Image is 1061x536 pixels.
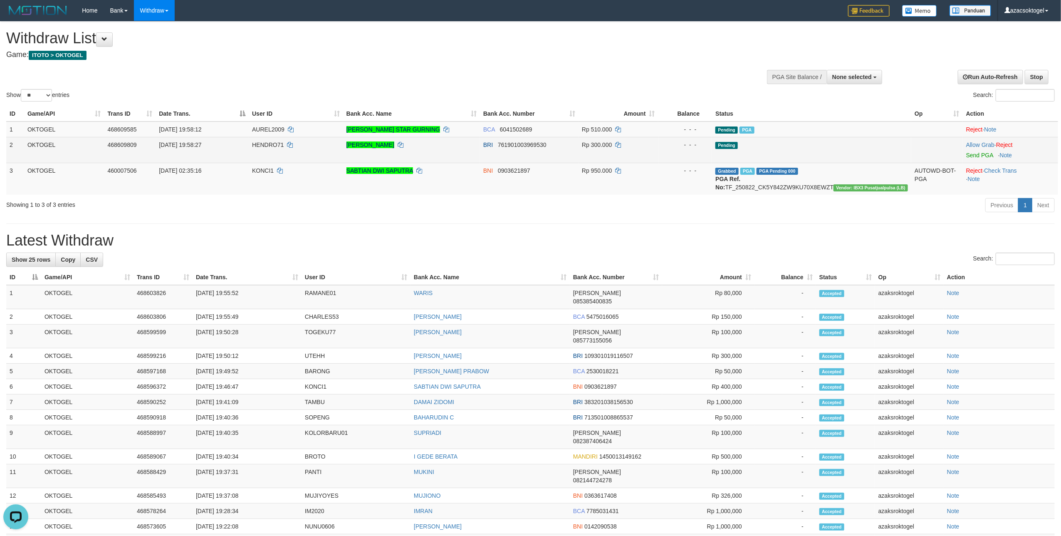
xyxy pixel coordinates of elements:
[754,425,816,449] td: -
[500,126,532,133] span: Copy 6041502689 to clipboard
[584,383,617,390] span: Copy 0903621897 to clipboard
[134,348,193,364] td: 468599216
[573,352,583,359] span: BRI
[6,106,24,122] th: ID
[6,364,41,379] td: 5
[584,399,633,405] span: Copy 383201038156530 to clipboard
[584,352,633,359] span: Copy 109301019116507 to clipboard
[343,106,480,122] th: Bank Acc. Name: activate to sort column ascending
[6,163,24,195] td: 3
[662,348,754,364] td: Rp 300,000
[302,504,411,519] td: IM2020
[754,325,816,348] td: -
[662,379,754,395] td: Rp 400,000
[193,410,302,425] td: [DATE] 19:40:36
[302,449,411,464] td: BROTO
[302,285,411,309] td: RAMANE01
[1032,198,1055,212] a: Next
[875,410,944,425] td: azaksroktogel
[819,368,844,375] span: Accepted
[816,270,875,285] th: Status: activate to sort column ascending
[302,425,411,449] td: KOLORBARU01
[414,399,454,405] a: DAMAI ZIDOMI
[414,368,489,375] a: [PERSON_NAME] PRABOW
[712,106,911,122] th: Status
[134,270,193,285] th: Trans ID: activate to sort column ascending
[573,429,621,436] span: [PERSON_NAME]
[819,524,844,531] span: Accepted
[586,508,619,514] span: Copy 7785031431 to clipboard
[754,285,816,309] td: -
[134,519,193,534] td: 468573605
[662,364,754,379] td: Rp 50,000
[12,256,50,263] span: Show 25 rows
[573,329,621,335] span: [PERSON_NAME]
[573,438,612,444] span: Copy 082387406424 to clipboard
[573,383,583,390] span: BNI
[193,325,302,348] td: [DATE] 19:50:28
[875,364,944,379] td: azaksroktogel
[6,464,41,488] td: 11
[252,126,284,133] span: AUREL2009
[193,504,302,519] td: [DATE] 19:28:34
[819,290,844,297] span: Accepted
[107,126,136,133] span: 468609585
[134,425,193,449] td: 468588997
[134,285,193,309] td: 468603826
[41,309,134,325] td: OKTOGEL
[134,309,193,325] td: 468603806
[134,410,193,425] td: 468590918
[715,142,738,149] span: Pending
[41,519,134,534] td: OKTOGEL
[3,3,28,28] button: Open LiveChat chat widget
[819,508,844,515] span: Accepted
[754,364,816,379] td: -
[6,379,41,395] td: 6
[1018,198,1032,212] a: 1
[573,368,585,375] span: BCA
[599,453,641,460] span: Copy 1450013149162 to clipboard
[662,395,754,410] td: Rp 1,000,000
[963,106,1058,122] th: Action
[252,141,284,148] span: HENDRO71
[947,508,960,514] a: Note
[947,352,960,359] a: Note
[134,379,193,395] td: 468596372
[662,125,709,134] div: - - -
[21,89,52,102] select: Showentries
[973,89,1055,102] label: Search:
[950,5,991,16] img: panduan.png
[875,379,944,395] td: azaksroktogel
[819,329,844,336] span: Accepted
[193,348,302,364] td: [DATE] 19:50:12
[573,290,621,296] span: [PERSON_NAME]
[29,51,87,60] span: ITOTO > OKTOGEL
[414,469,434,475] a: MUKINI
[55,253,81,267] a: Copy
[302,464,411,488] td: PANTI
[107,167,136,174] span: 460007506
[911,163,963,195] td: AUTOWD-BOT-PGA
[302,488,411,504] td: MUJIYOYES
[754,270,816,285] th: Balance: activate to sort column ascending
[819,414,844,422] span: Accepted
[414,523,462,530] a: [PERSON_NAME]
[159,126,201,133] span: [DATE] 19:58:12
[24,106,104,122] th: Game/API: activate to sort column ascending
[573,508,585,514] span: BCA
[156,106,249,122] th: Date Trans.: activate to sort column descending
[582,141,612,148] span: Rp 300.000
[715,168,739,175] span: Grabbed
[715,176,740,191] b: PGA Ref. No:
[996,253,1055,265] input: Search:
[966,152,993,159] a: Send PGA
[767,70,827,84] div: PGA Site Balance /
[302,309,411,325] td: CHARLES53
[662,141,709,149] div: - - -
[662,325,754,348] td: Rp 100,000
[584,414,633,421] span: Copy 713501008865537 to clipboard
[104,106,156,122] th: Trans ID: activate to sort column ascending
[41,364,134,379] td: OKTOGEL
[947,492,960,499] a: Note
[875,270,944,285] th: Op: activate to sort column ascending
